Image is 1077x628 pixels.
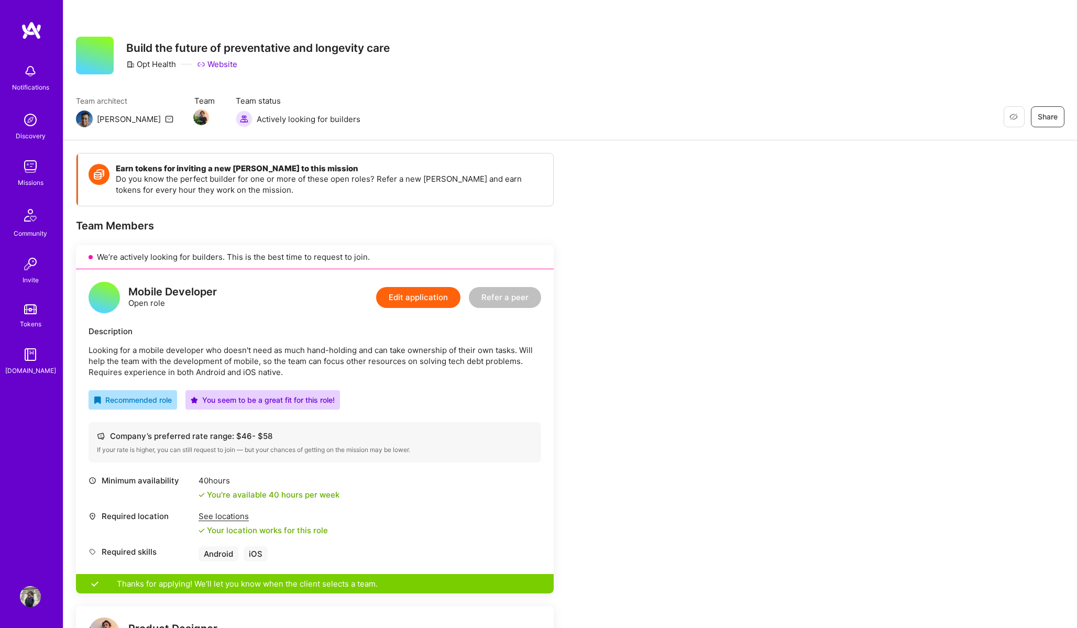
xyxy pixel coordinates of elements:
div: Missions [18,177,43,188]
div: Community [14,228,47,239]
div: Discovery [16,130,46,141]
a: Team Member Avatar [194,108,208,126]
div: [PERSON_NAME] [97,114,161,125]
i: icon Check [199,492,205,498]
div: Tokens [20,318,41,329]
div: [DOMAIN_NAME] [5,365,56,376]
div: Team Members [76,219,554,233]
div: If your rate is higher, you can still request to join — but your chances of getting on the missio... [97,446,533,454]
span: Team architect [76,95,173,106]
img: bell [20,61,41,82]
h4: Earn tokens for inviting a new [PERSON_NAME] to this mission [116,164,543,173]
div: Required skills [89,546,193,557]
i: icon RecommendedBadge [94,396,101,404]
div: Description [89,326,541,337]
div: You're available 40 hours per week [199,489,339,500]
div: Android [199,546,238,561]
div: iOS [244,546,268,561]
i: icon PurpleStar [191,396,198,404]
button: Share [1031,106,1064,127]
p: Do you know the perfect builder for one or more of these open roles? Refer a new [PERSON_NAME] an... [116,173,543,195]
div: Recommended role [94,394,172,405]
img: tokens [24,304,37,314]
img: logo [21,21,42,40]
button: Refer a peer [469,287,541,308]
div: We’re actively looking for builders. This is the best time to request to join. [76,245,554,269]
span: Team status [236,95,360,106]
img: Team Member Avatar [193,109,209,125]
div: Mobile Developer [128,287,217,298]
img: Actively looking for builders [236,111,252,127]
a: Website [197,59,237,70]
div: Notifications [12,82,49,93]
i: icon Location [89,512,96,520]
span: Share [1038,112,1058,122]
button: Edit application [376,287,460,308]
img: teamwork [20,156,41,177]
div: You seem to be a great fit for this role! [191,394,335,405]
img: User Avatar [20,586,41,607]
span: Team [194,95,215,106]
span: Actively looking for builders [257,114,360,125]
div: Open role [128,287,217,309]
img: Token icon [89,164,109,185]
img: Invite [20,254,41,274]
h3: Build the future of preventative and longevity care [126,41,390,54]
p: Looking for a mobile developer who doesn't need as much hand-holding and can take ownership of th... [89,345,541,378]
div: Your location works for this role [199,525,328,536]
div: Minimum availability [89,475,193,486]
div: Company’s preferred rate range: $ 46 - $ 58 [97,431,533,442]
i: icon Tag [89,548,96,556]
i: icon Cash [97,432,105,440]
img: Team Architect [76,111,93,127]
img: discovery [20,109,41,130]
i: icon Check [199,527,205,534]
i: icon CompanyGray [126,60,135,69]
div: See locations [199,511,328,522]
i: icon Mail [165,115,173,123]
img: Community [18,203,43,228]
i: icon EyeClosed [1009,113,1018,121]
img: guide book [20,344,41,365]
div: Opt Health [126,59,176,70]
a: User Avatar [17,586,43,607]
div: 40 hours [199,475,339,486]
div: Required location [89,511,193,522]
div: Thanks for applying! We'll let you know when the client selects a team. [76,574,554,593]
div: Invite [23,274,39,285]
i: icon Clock [89,477,96,484]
